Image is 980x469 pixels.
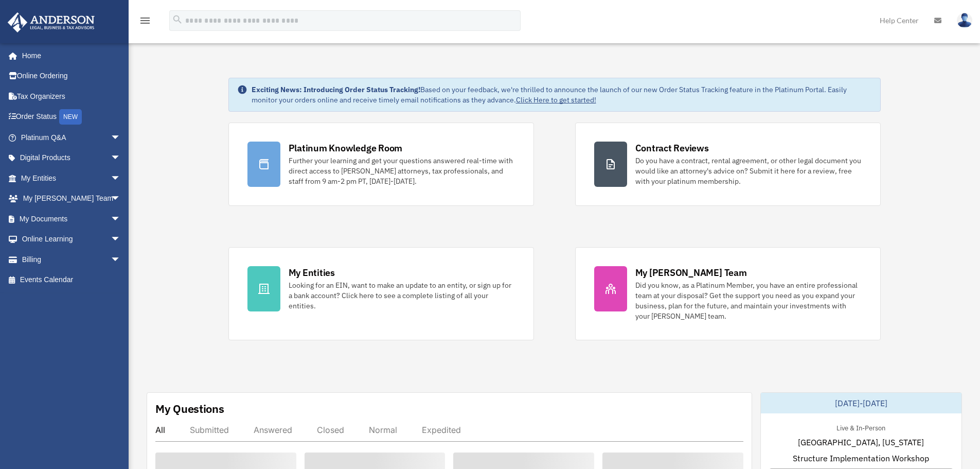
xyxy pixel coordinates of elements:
a: Billingarrow_drop_down [7,249,136,270]
i: search [172,14,183,25]
span: arrow_drop_down [111,188,131,210]
div: Platinum Knowledge Room [289,142,403,154]
a: Events Calendar [7,270,136,290]
div: Normal [369,425,397,435]
div: Closed [317,425,344,435]
div: [DATE]-[DATE] [761,393,961,413]
img: Anderson Advisors Platinum Portal [5,12,98,32]
a: Tax Organizers [7,86,136,107]
span: arrow_drop_down [111,168,131,189]
div: Answered [254,425,292,435]
a: Click Here to get started! [516,95,596,105]
span: arrow_drop_down [111,148,131,169]
div: Looking for an EIN, want to make an update to an entity, or sign up for a bank account? Click her... [289,280,515,311]
a: Platinum Q&Aarrow_drop_down [7,127,136,148]
span: [GEOGRAPHIC_DATA], [US_STATE] [798,436,924,448]
div: Based on your feedback, we're thrilled to announce the launch of our new Order Status Tracking fe... [252,84,872,105]
a: menu [139,18,151,27]
div: NEW [59,109,82,125]
a: Home [7,45,131,66]
span: arrow_drop_down [111,229,131,250]
a: My Documentsarrow_drop_down [7,209,136,229]
div: Live & In-Person [828,422,894,432]
a: Digital Productsarrow_drop_down [7,148,136,168]
div: Submitted [190,425,229,435]
a: My Entitiesarrow_drop_down [7,168,136,188]
div: Expedited [422,425,461,435]
div: All [155,425,165,435]
div: My Entities [289,266,335,279]
a: Contract Reviews Do you have a contract, rental agreement, or other legal document you would like... [575,123,881,206]
span: arrow_drop_down [111,249,131,270]
div: Further your learning and get your questions answered real-time with direct access to [PERSON_NAM... [289,155,515,186]
i: menu [139,14,151,27]
a: My Entities Looking for an EIN, want to make an update to an entity, or sign up for a bank accoun... [228,247,534,340]
div: Contract Reviews [635,142,709,154]
strong: Exciting News: Introducing Order Status Tracking! [252,85,420,94]
div: Do you have a contract, rental agreement, or other legal document you would like an attorney's ad... [635,155,862,186]
a: Online Ordering [7,66,136,86]
div: Did you know, as a Platinum Member, you have an entire professional team at your disposal? Get th... [635,280,862,321]
span: arrow_drop_down [111,127,131,148]
div: My [PERSON_NAME] Team [635,266,747,279]
a: My [PERSON_NAME] Team Did you know, as a Platinum Member, you have an entire professional team at... [575,247,881,340]
a: Platinum Knowledge Room Further your learning and get your questions answered real-time with dire... [228,123,534,206]
a: My [PERSON_NAME] Teamarrow_drop_down [7,188,136,209]
img: User Pic [957,13,972,28]
span: Structure Implementation Workshop [793,452,929,464]
span: arrow_drop_down [111,209,131,230]
a: Order StatusNEW [7,107,136,128]
div: My Questions [155,401,224,416]
a: Online Learningarrow_drop_down [7,229,136,250]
